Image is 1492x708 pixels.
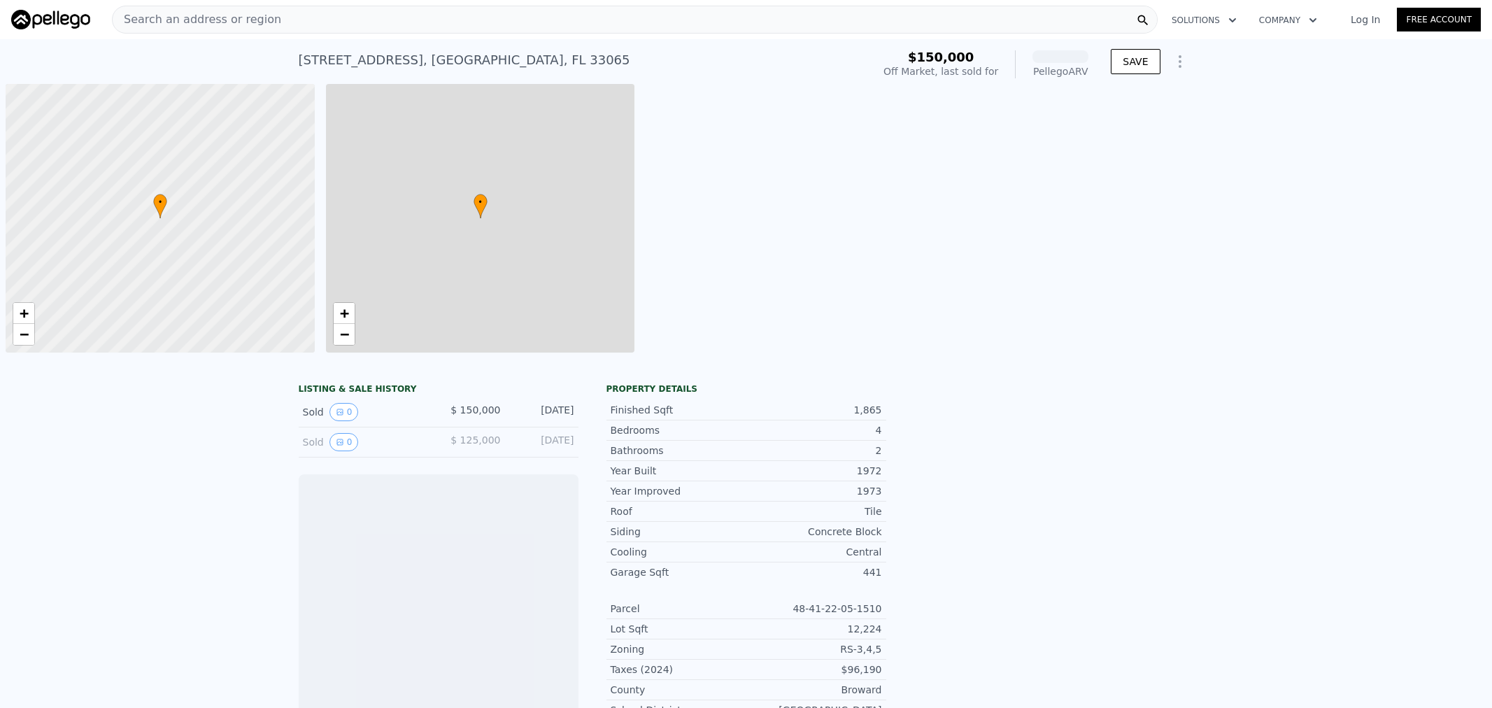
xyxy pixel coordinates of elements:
a: Zoom in [13,303,34,324]
span: Search an address or region [113,11,281,28]
img: Pellego [11,10,90,29]
div: 1972 [746,464,882,478]
span: + [339,304,348,322]
a: Zoom in [334,303,355,324]
div: 2 [746,444,882,458]
div: Tile [746,504,882,518]
a: Free Account [1397,8,1481,31]
div: [DATE] [512,403,574,421]
div: 1,865 [746,403,882,417]
div: Parcel [611,602,746,616]
span: + [20,304,29,322]
div: RS-3,4,5 [746,642,882,656]
button: View historical data [329,403,359,421]
div: Property details [606,383,886,395]
div: Sold [303,433,427,451]
a: Log In [1334,13,1397,27]
div: • [153,194,167,218]
span: • [153,196,167,208]
button: View historical data [329,433,359,451]
button: Show Options [1166,48,1194,76]
span: $ 150,000 [450,404,500,416]
div: Bedrooms [611,423,746,437]
div: • [474,194,488,218]
div: Broward [746,683,882,697]
div: Roof [611,504,746,518]
div: Zoning [611,642,746,656]
div: Siding [611,525,746,539]
div: Finished Sqft [611,403,746,417]
div: Sold [303,403,427,421]
div: Lot Sqft [611,622,746,636]
a: Zoom out [334,324,355,345]
div: County [611,683,746,697]
div: 4 [746,423,882,437]
span: − [20,325,29,343]
div: Pellego ARV [1032,64,1088,78]
span: $150,000 [908,50,974,64]
a: Zoom out [13,324,34,345]
div: [STREET_ADDRESS] , [GEOGRAPHIC_DATA] , FL 33065 [299,50,630,70]
div: Off Market, last sold for [883,64,998,78]
div: LISTING & SALE HISTORY [299,383,578,397]
button: Solutions [1160,8,1248,33]
div: Taxes (2024) [611,663,746,677]
span: $ 125,000 [450,434,500,446]
div: Year Improved [611,484,746,498]
button: SAVE [1111,49,1160,74]
button: Company [1248,8,1328,33]
span: • [474,196,488,208]
div: Year Built [611,464,746,478]
div: Bathrooms [611,444,746,458]
div: Central [746,545,882,559]
div: 1973 [746,484,882,498]
span: − [339,325,348,343]
div: 48-41-22-05-1510 [746,602,882,616]
div: [DATE] [512,433,574,451]
div: Cooling [611,545,746,559]
div: Garage Sqft [611,565,746,579]
div: $96,190 [746,663,882,677]
div: 12,224 [746,622,882,636]
div: Concrete Block [746,525,882,539]
div: 441 [746,565,882,579]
